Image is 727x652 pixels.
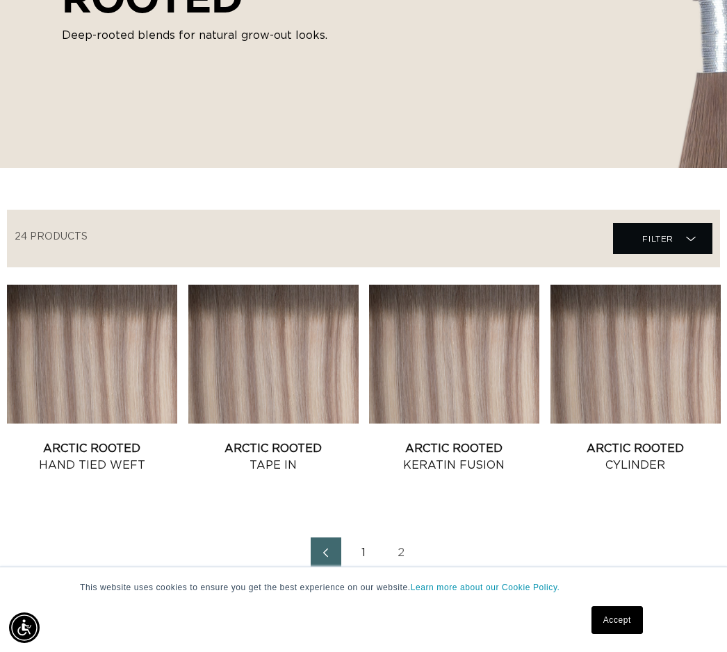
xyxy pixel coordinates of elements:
span: Filter [642,226,673,252]
iframe: Chat Widget [657,585,727,652]
p: Deep-rooted blends for natural grow-out looks. [62,27,375,44]
a: Previous page [311,537,341,568]
a: Arctic Rooted Keratin Fusion [369,440,539,474]
p: This website uses cookies to ensure you get the best experience on our website. [80,581,647,594]
a: Arctic Rooted Tape In [188,440,359,474]
nav: Pagination [7,537,720,568]
a: Arctic Rooted Hand Tied Weft [7,440,177,474]
a: Page 1 [348,537,379,568]
a: Arctic Rooted Cylinder [550,440,721,474]
div: Accessibility Menu [9,612,40,643]
a: Page 2 [386,537,416,568]
summary: Filter [613,223,712,254]
span: 24 products [15,232,88,242]
a: Accept [591,606,643,634]
a: Learn more about our Cookie Policy. [411,583,560,592]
